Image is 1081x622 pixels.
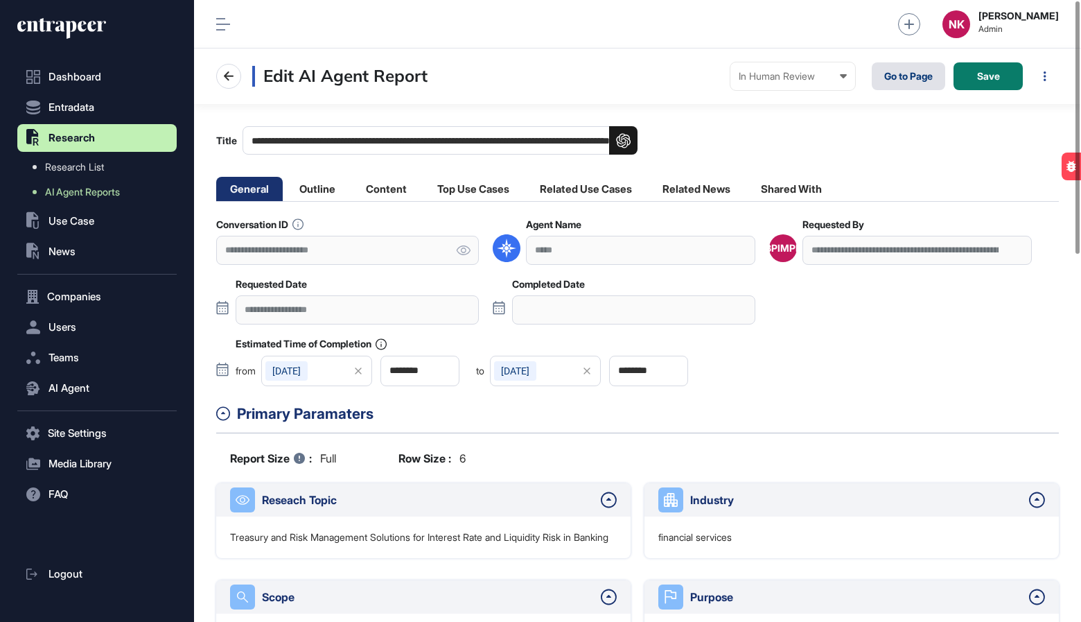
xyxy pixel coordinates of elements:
[526,177,646,201] li: Related Use Cases
[17,94,177,121] button: Entradata
[872,62,945,90] a: Go to Page
[216,218,304,230] label: Conversation ID
[739,71,847,82] div: In Human Review
[423,177,523,201] li: Top Use Cases
[230,450,336,467] div: full
[230,530,608,544] p: Treasury and Risk Management Solutions for Interest Rate and Liquidity Risk in Banking
[285,177,349,201] li: Outline
[216,126,638,155] label: Title
[476,366,484,376] span: to
[262,492,594,508] div: Reseach Topic
[236,366,256,376] span: from
[649,177,744,201] li: Related News
[24,155,177,180] a: Research List
[49,246,76,257] span: News
[398,450,451,467] b: Row Size :
[526,219,581,230] label: Agent Name
[762,243,805,254] div: IBPIMPM
[17,481,177,508] button: FAQ
[978,10,1059,21] strong: [PERSON_NAME]
[49,489,68,500] span: FAQ
[17,124,177,152] button: Research
[690,492,1022,508] div: Industry
[352,177,421,201] li: Content
[977,71,1000,81] span: Save
[17,450,177,478] button: Media Library
[512,279,585,290] label: Completed Date
[747,177,836,201] li: Shared With
[49,352,79,363] span: Teams
[398,450,466,467] div: 6
[17,238,177,266] button: News
[802,219,864,230] label: Requested By
[978,24,1059,34] span: Admin
[49,71,101,83] span: Dashboard
[49,383,89,394] span: AI Agent
[690,589,1022,605] div: Purpose
[49,569,82,580] span: Logout
[17,374,177,402] button: AI Agent
[17,560,177,588] a: Logout
[236,279,307,290] label: Requested Date
[237,403,1059,425] div: Primary Paramaters
[49,216,94,227] span: Use Case
[230,450,312,467] b: Report Size :
[265,361,308,381] div: [DATE]
[17,420,177,447] button: Site Settings
[17,207,177,235] button: Use Case
[48,428,107,439] span: Site Settings
[17,63,177,91] a: Dashboard
[942,10,970,38] button: NK
[953,62,1023,90] button: Save
[658,530,732,544] p: financial services
[24,180,177,205] a: AI Agent Reports
[17,313,177,341] button: Users
[49,102,94,113] span: Entradata
[494,361,536,381] div: [DATE]
[216,177,283,201] li: General
[236,338,387,350] label: Estimated Time of Completion
[252,66,428,87] h3: Edit AI Agent Report
[49,458,112,469] span: Media Library
[45,162,104,173] span: Research List
[17,283,177,311] button: Companies
[45,187,120,198] span: AI Agent Reports
[49,322,76,333] span: Users
[262,589,594,605] div: Scope
[17,344,177,372] button: Teams
[49,132,95,144] span: Research
[243,126,638,155] input: Title
[47,291,101,302] span: Companies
